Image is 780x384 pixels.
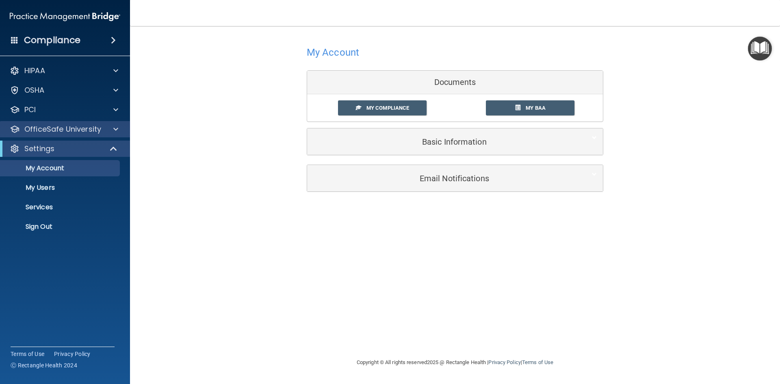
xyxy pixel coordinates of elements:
a: Privacy Policy [54,350,91,358]
a: HIPAA [10,66,118,76]
a: PCI [10,105,118,115]
a: OSHA [10,85,118,95]
p: Sign Out [5,223,116,231]
div: Copyright © All rights reserved 2025 @ Rectangle Health | | [307,349,603,375]
p: Services [5,203,116,211]
p: Settings [24,144,54,154]
a: Email Notifications [313,169,597,187]
p: My Users [5,184,116,192]
a: Basic Information [313,132,597,151]
a: Settings [10,144,118,154]
p: OSHA [24,85,45,95]
a: Terms of Use [11,350,44,358]
h4: My Account [307,47,359,58]
span: My Compliance [366,105,409,111]
div: Documents [307,71,603,94]
p: OfficeSafe University [24,124,101,134]
a: Privacy Policy [488,359,520,365]
p: My Account [5,164,116,172]
img: PMB logo [10,9,120,25]
h4: Compliance [24,35,80,46]
h5: Basic Information [313,137,572,146]
span: My BAA [526,105,546,111]
button: Open Resource Center [748,37,772,61]
a: OfficeSafe University [10,124,118,134]
p: PCI [24,105,36,115]
p: HIPAA [24,66,45,76]
span: Ⓒ Rectangle Health 2024 [11,361,77,369]
a: Terms of Use [522,359,553,365]
h5: Email Notifications [313,174,572,183]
